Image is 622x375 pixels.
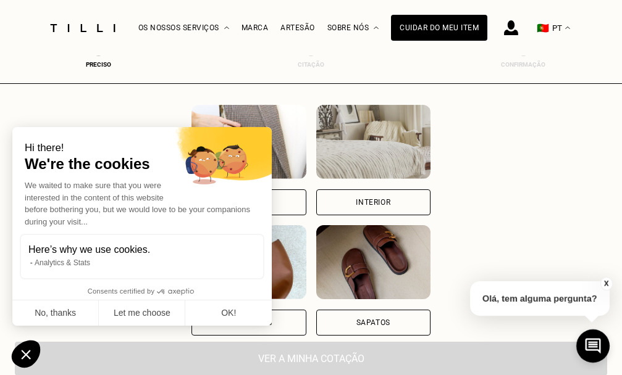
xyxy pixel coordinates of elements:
span: 🇵🇹 [537,22,549,34]
div: Interior [356,199,390,206]
div: Confirmação [498,61,548,68]
img: menu déroulant [565,27,570,30]
a: Marca [242,23,269,32]
div: Os nossos serviços [138,1,229,56]
img: Menu suspenso sobre [374,27,379,30]
button: X [600,277,613,291]
div: Preciso [74,61,124,68]
div: Sobre nós [327,1,379,56]
a: Cuidar do meu item [391,15,487,41]
div: Citação [287,61,336,68]
p: Olá, tem alguma pergunta? [470,281,610,316]
img: Roupas [191,105,306,179]
a: Artesão [280,23,315,32]
button: 🇵🇹 PT [531,1,576,56]
img: Menu suspenso [224,27,229,30]
div: Acessórios [225,319,272,326]
img: Logotipo do serviço de costura Tilli [46,24,120,32]
img: ícone de login [504,20,518,35]
div: Sapatos [356,319,390,326]
img: Sapatos [316,225,431,299]
img: Interior [316,105,431,179]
